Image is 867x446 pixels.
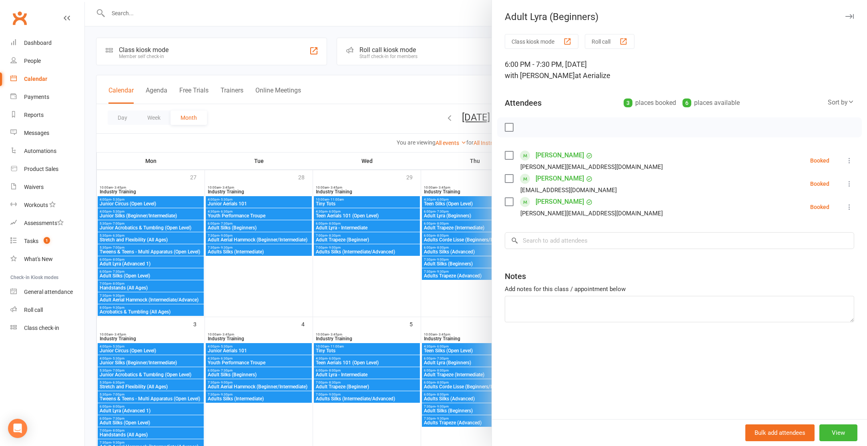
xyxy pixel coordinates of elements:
[505,271,526,282] div: Notes
[8,419,27,438] div: Open Intercom Messenger
[24,307,43,313] div: Roll call
[10,70,84,88] a: Calendar
[505,59,854,81] div: 6:00 PM - 7:30 PM, [DATE]
[536,195,584,208] a: [PERSON_NAME]
[10,301,84,319] a: Roll call
[505,284,854,294] div: Add notes for this class / appointment below
[10,8,30,28] a: Clubworx
[24,238,38,244] div: Tasks
[24,166,58,172] div: Product Sales
[10,319,84,337] a: Class kiosk mode
[536,172,584,185] a: [PERSON_NAME]
[24,148,56,154] div: Automations
[24,58,41,64] div: People
[24,130,49,136] div: Messages
[745,424,815,441] button: Bulk add attendees
[24,220,64,226] div: Assessments
[828,97,854,108] div: Sort by
[10,106,84,124] a: Reports
[10,250,84,268] a: What's New
[624,97,676,108] div: places booked
[10,178,84,196] a: Waivers
[505,97,542,108] div: Attendees
[10,142,84,160] a: Automations
[24,289,73,295] div: General attendance
[24,184,44,190] div: Waivers
[10,160,84,178] a: Product Sales
[575,71,610,80] span: at Aerialize
[505,232,854,249] input: Search to add attendees
[520,162,663,172] div: [PERSON_NAME][EMAIL_ADDRESS][DOMAIN_NAME]
[24,256,53,262] div: What's New
[10,196,84,214] a: Workouts
[682,98,691,107] div: 6
[505,34,578,49] button: Class kiosk mode
[10,34,84,52] a: Dashboard
[10,214,84,232] a: Assessments
[24,94,49,100] div: Payments
[585,34,634,49] button: Roll call
[10,88,84,106] a: Payments
[810,204,829,210] div: Booked
[810,181,829,187] div: Booked
[44,237,50,244] span: 1
[24,202,48,208] div: Workouts
[536,149,584,162] a: [PERSON_NAME]
[520,185,617,195] div: [EMAIL_ADDRESS][DOMAIN_NAME]
[682,97,740,108] div: places available
[624,98,632,107] div: 3
[810,158,829,163] div: Booked
[10,232,84,250] a: Tasks 1
[819,424,857,441] button: View
[24,40,52,46] div: Dashboard
[505,71,575,80] span: with [PERSON_NAME]
[24,112,44,118] div: Reports
[10,124,84,142] a: Messages
[24,76,47,82] div: Calendar
[10,283,84,301] a: General attendance kiosk mode
[24,325,59,331] div: Class check-in
[10,52,84,70] a: People
[520,208,663,219] div: [PERSON_NAME][EMAIL_ADDRESS][DOMAIN_NAME]
[492,11,867,22] div: Adult Lyra (Beginners)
